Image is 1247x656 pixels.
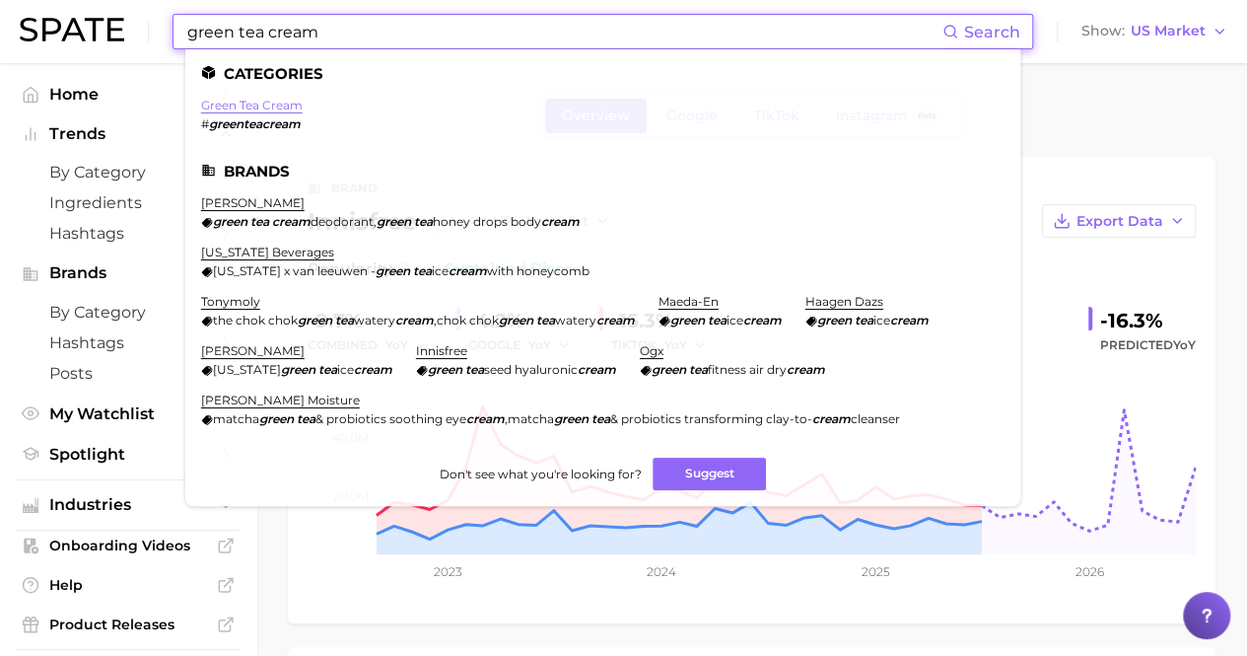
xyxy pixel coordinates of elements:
[49,364,207,383] span: Posts
[578,362,616,377] em: cream
[16,297,241,328] a: by Category
[272,214,311,229] em: cream
[318,362,337,377] em: tea
[555,313,596,328] span: watery
[1042,204,1196,238] button: Export Data
[466,411,505,426] em: cream
[805,294,883,309] a: haagen dazs
[484,362,578,377] span: seed hyaluronic
[449,263,487,278] em: cream
[376,263,410,278] em: green
[16,157,241,187] a: by Category
[647,564,676,579] tspan: 2024
[855,313,873,328] em: tea
[591,411,610,426] em: tea
[250,214,269,229] em: tea
[201,294,260,309] a: tonymoly
[434,564,462,579] tspan: 2023
[49,576,207,594] span: Help
[439,467,641,481] span: Don't see what you're looking for?
[201,214,580,229] div: ,
[201,195,305,210] a: [PERSON_NAME]
[49,85,207,104] span: Home
[743,313,782,328] em: cream
[499,313,533,328] em: green
[1076,213,1163,230] span: Export Data
[787,362,825,377] em: cream
[413,263,432,278] em: tea
[201,98,303,112] a: green tea cream
[554,411,589,426] em: green
[49,616,207,633] span: Product Releases
[354,313,395,328] span: watery
[414,214,433,229] em: tea
[49,125,207,143] span: Trends
[1075,564,1104,579] tspan: 2026
[49,537,207,554] span: Onboarding Videos
[1173,337,1196,352] span: YoY
[487,263,589,278] span: with honeycomb
[315,411,466,426] span: & probiotics soothing eye
[298,313,332,328] em: green
[311,214,374,229] span: deodorant
[890,313,929,328] em: cream
[377,214,411,229] em: green
[658,294,719,309] a: maeda-en
[508,411,554,426] span: matcha
[49,333,207,352] span: Hashtags
[437,313,499,328] span: chok chok
[213,313,298,328] span: the chok chok
[541,214,580,229] em: cream
[873,313,890,328] span: ice
[1100,333,1196,357] span: Predicted
[432,263,449,278] span: ice
[16,187,241,218] a: Ingredients
[610,411,812,426] span: & probiotics transforming clay-to-
[689,362,708,377] em: tea
[201,313,635,328] div: ,
[49,163,207,182] span: by Category
[49,303,207,322] span: by Category
[708,313,727,328] em: tea
[862,564,890,579] tspan: 2025
[1100,305,1196,336] div: -16.3%
[851,411,900,426] span: cleanser
[16,258,241,288] button: Brands
[653,458,766,490] button: Suggest
[49,193,207,212] span: Ingredients
[670,313,705,328] em: green
[812,411,851,426] em: cream
[16,531,241,560] a: Onboarding Videos
[1076,19,1232,44] button: ShowUS Market
[16,399,241,429] a: My Watchlist
[16,439,241,470] a: Spotlight
[209,116,301,131] em: greenteacream
[428,362,462,377] em: green
[16,79,241,109] a: Home
[49,404,207,423] span: My Watchlist
[708,362,787,377] span: fitness air dry
[20,18,124,41] img: SPATE
[201,343,305,358] a: [PERSON_NAME]
[16,328,241,358] a: Hashtags
[395,313,434,328] em: cream
[1081,26,1125,36] span: Show
[297,411,315,426] em: tea
[201,245,334,259] a: [US_STATE] beverages
[16,610,241,639] a: Product Releases
[213,362,281,377] span: [US_STATE]
[49,445,207,464] span: Spotlight
[416,343,467,358] a: innisfree
[281,362,315,377] em: green
[201,393,360,407] a: [PERSON_NAME] moisture
[213,411,259,426] span: matcha
[16,490,241,520] button: Industries
[1131,26,1206,36] span: US Market
[335,313,354,328] em: tea
[213,214,247,229] em: green
[49,264,207,282] span: Brands
[433,214,541,229] span: honey drops body
[964,23,1020,41] span: Search
[16,119,241,149] button: Trends
[49,224,207,243] span: Hashtags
